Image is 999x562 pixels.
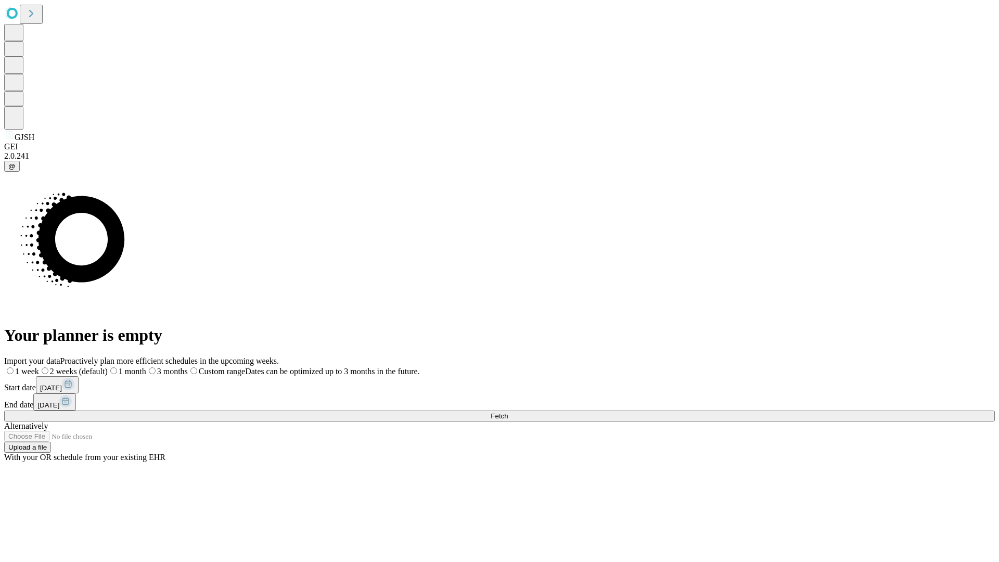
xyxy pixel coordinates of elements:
span: Dates can be optimized up to 3 months in the future. [245,367,419,376]
input: 3 months [149,367,156,374]
span: Proactively plan more efficient schedules in the upcoming weeks. [60,356,279,365]
span: 2 weeks (default) [50,367,108,376]
input: 1 month [110,367,117,374]
button: Upload a file [4,442,51,453]
div: 2.0.241 [4,151,995,161]
span: 1 week [15,367,39,376]
h1: Your planner is empty [4,326,995,345]
input: 2 weeks (default) [42,367,48,374]
input: 1 week [7,367,14,374]
input: Custom rangeDates can be optimized up to 3 months in the future. [190,367,197,374]
span: [DATE] [40,384,62,392]
span: Custom range [199,367,245,376]
span: GJSH [15,133,34,142]
span: [DATE] [37,401,59,409]
span: With your OR schedule from your existing EHR [4,453,165,462]
span: @ [8,162,16,170]
div: End date [4,393,995,411]
div: Start date [4,376,995,393]
button: Fetch [4,411,995,421]
span: Alternatively [4,421,48,430]
button: [DATE] [33,393,76,411]
span: 1 month [119,367,146,376]
span: Fetch [491,412,508,420]
span: 3 months [157,367,188,376]
button: @ [4,161,20,172]
button: [DATE] [36,376,79,393]
span: Import your data [4,356,60,365]
div: GEI [4,142,995,151]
